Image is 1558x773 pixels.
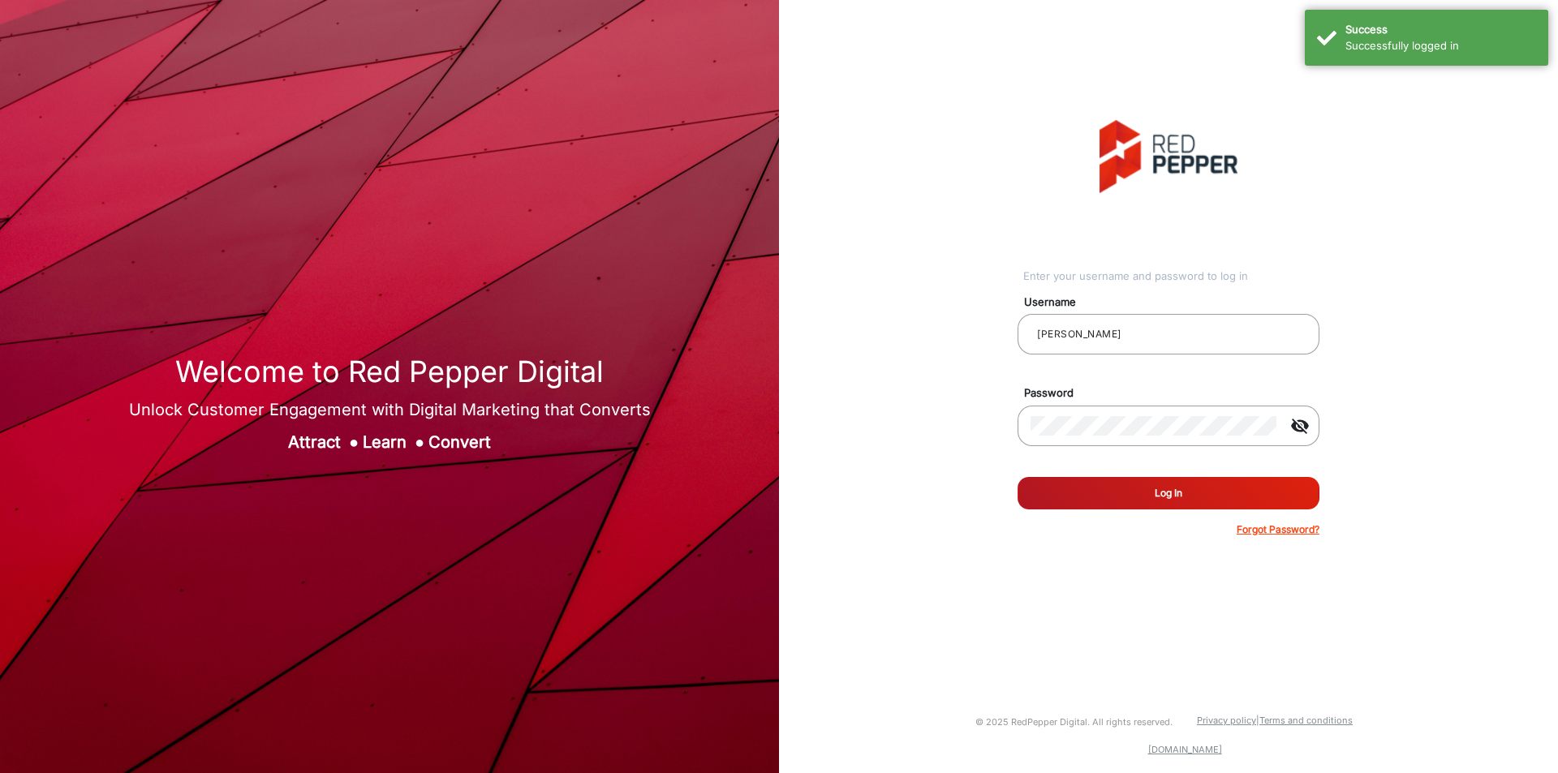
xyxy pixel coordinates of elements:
a: | [1256,715,1259,726]
div: Attract Learn Convert [129,430,651,454]
button: Log In [1018,477,1319,509]
h1: Welcome to Red Pepper Digital [129,354,651,389]
span: ● [349,432,359,452]
mat-icon: visibility_off [1280,416,1319,436]
div: Unlock Customer Engagement with Digital Marketing that Converts [129,397,651,422]
input: Your username [1031,324,1306,344]
span: ● [415,432,424,452]
img: vmg-logo [1100,120,1237,193]
mat-label: Username [1012,294,1338,311]
a: Privacy policy [1197,715,1256,726]
a: Terms and conditions [1259,715,1353,726]
a: [DOMAIN_NAME] [1148,744,1222,755]
div: Enter your username and password to log in [1023,268,1319,285]
div: Successfully logged in [1345,38,1536,54]
p: Forgot Password? [1237,522,1319,537]
small: © 2025 RedPepper Digital. All rights reserved. [975,716,1173,728]
div: Success [1345,22,1536,38]
mat-label: Password [1012,385,1338,402]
